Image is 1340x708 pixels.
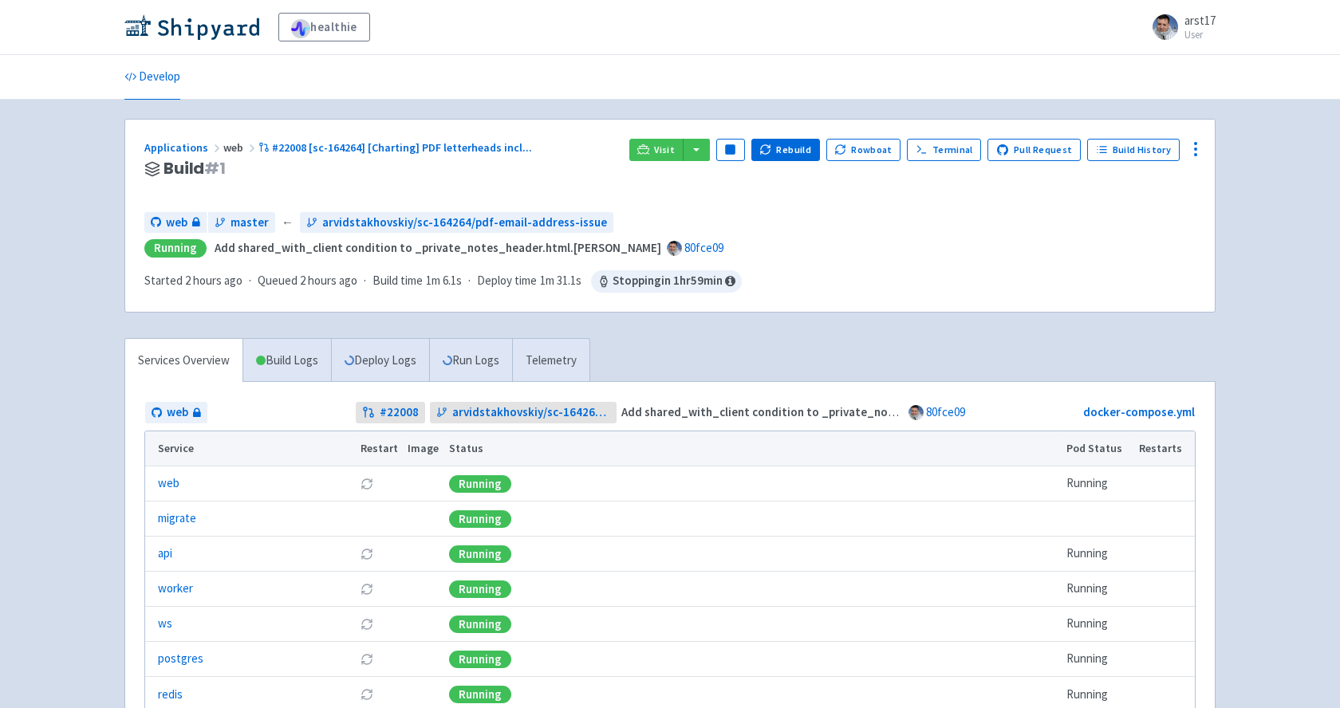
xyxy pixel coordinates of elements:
span: master [231,214,269,232]
a: Deploy Logs [331,339,429,383]
a: Run Logs [429,339,512,383]
a: web [145,402,207,423]
a: api [158,545,172,563]
strong: # 22008 [380,403,419,422]
button: Restart pod [361,653,373,666]
span: web [166,214,187,232]
a: arvidstakhovskiy/sc-164264/pdf-email-address-issue [300,212,613,234]
span: # 1 [204,157,226,179]
td: Running [1062,642,1134,677]
time: 2 hours ago [300,273,357,288]
div: Running [449,545,511,563]
span: 1m 31.1s [540,272,581,290]
button: Pause [716,139,745,161]
span: arst17 [1184,13,1216,28]
img: Shipyard logo [124,14,259,40]
a: 80fce09 [926,404,965,419]
a: postgres [158,650,203,668]
span: web [167,403,188,422]
span: web [223,140,258,155]
td: Running [1062,607,1134,642]
button: Restart pod [361,618,373,631]
button: Rowboat [826,139,901,161]
strong: Add shared_with_client condition to _private_notes_header.html.[PERSON_NAME] [621,404,1068,419]
div: Running [449,686,511,703]
a: Visit [629,139,684,161]
a: worker [158,580,193,598]
a: migrate [158,509,196,528]
span: Queued [258,273,357,288]
a: web [158,474,179,493]
th: Restart [355,431,403,466]
a: Develop [124,55,180,100]
time: 2 hours ago [185,273,242,288]
a: ws [158,615,172,633]
small: User [1184,29,1216,40]
span: arvidstakhovskiy/sc-164264/pdf-email-address-issue [452,403,611,422]
a: web [144,212,207,234]
span: Build [164,159,226,178]
a: Terminal [907,139,981,161]
a: Build History [1087,139,1180,161]
th: Status [444,431,1062,466]
div: Running [449,510,511,528]
span: Visit [654,144,675,156]
a: 80fce09 [684,240,723,255]
span: ← [282,214,294,232]
td: Running [1062,537,1134,572]
td: Running [1062,572,1134,607]
a: Build Logs [243,339,331,383]
a: #22008 [356,402,425,423]
a: arvidstakhovskiy/sc-164264/pdf-email-address-issue [430,402,617,423]
th: Image [403,431,444,466]
a: Services Overview [125,339,242,383]
span: 1m 6.1s [426,272,462,290]
th: Service [145,431,355,466]
div: Running [449,651,511,668]
span: arvidstakhovskiy/sc-164264/pdf-email-address-issue [322,214,607,232]
th: Pod Status [1062,431,1134,466]
a: Telemetry [512,339,589,383]
div: · · · [144,270,742,293]
a: redis [158,686,183,704]
span: Started [144,273,242,288]
a: healthie [278,13,370,41]
span: Deploy time [477,272,537,290]
a: #22008 [sc-164264] [Charting] PDF letterheads incl... [258,140,534,155]
button: Restart pod [361,583,373,596]
button: Rebuild [751,139,820,161]
a: master [208,212,275,234]
a: arst17 User [1143,14,1216,40]
a: Applications [144,140,223,155]
span: Stopping in 1 hr 59 min [591,270,742,293]
span: Build time [372,272,423,290]
strong: Add shared_with_client condition to _private_notes_header.html.[PERSON_NAME] [215,240,661,255]
button: Restart pod [361,478,373,490]
button: Restart pod [361,548,373,560]
div: Running [449,580,511,598]
button: Restart pod [361,688,373,701]
a: docker-compose.yml [1083,404,1195,419]
a: Pull Request [987,139,1081,161]
th: Restarts [1134,431,1195,466]
span: #22008 [sc-164264] [Charting] PDF letterheads incl ... [272,140,532,155]
div: Running [449,616,511,633]
td: Running [1062,466,1134,501]
div: Running [144,239,207,258]
div: Running [449,475,511,493]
